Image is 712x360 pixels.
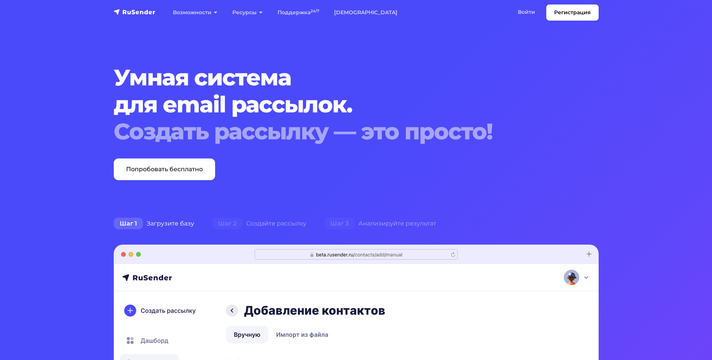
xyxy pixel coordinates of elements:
div: Создайте рассылку [203,216,315,231]
img: RuSender [114,8,156,16]
h1: Умная система для email рассылок. [114,64,557,145]
sup: 24/7 [311,9,319,13]
a: Регистрация [546,4,599,21]
a: Попробовать бесплатно [114,158,215,180]
a: [DEMOGRAPHIC_DATA] [327,5,405,20]
a: Поддержка24/7 [270,5,327,20]
div: Загрузите базу [105,216,203,231]
span: Шаг 1 [114,218,143,230]
div: Анализируйте результат [315,216,445,231]
span: Шаг 3 [324,218,355,230]
a: Ресурсы [225,5,270,20]
div: Создать рассылку — это просто! [114,118,557,145]
a: Возможности [165,5,225,20]
span: Шаг 2 [212,218,242,230]
a: Войти [510,4,543,20]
